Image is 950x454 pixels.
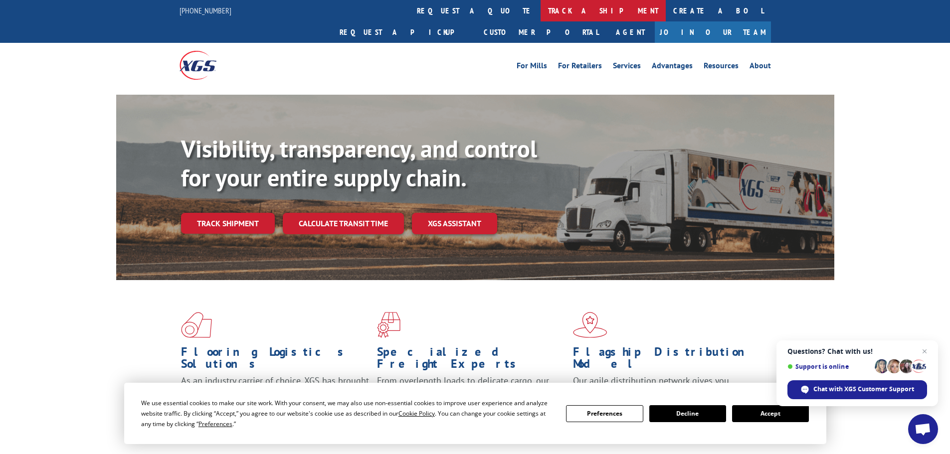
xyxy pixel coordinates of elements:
button: Preferences [566,405,643,422]
div: Open chat [908,414,938,444]
div: Chat with XGS Customer Support [787,380,927,399]
a: Services [613,62,641,73]
span: Questions? Chat with us! [787,347,927,355]
img: xgs-icon-total-supply-chain-intelligence-red [181,312,212,338]
span: Preferences [198,420,232,428]
span: Chat with XGS Customer Support [813,385,914,394]
span: Cookie Policy [398,409,435,418]
a: For Retailers [558,62,602,73]
span: Close chat [919,345,931,357]
a: Agent [606,21,655,43]
img: xgs-icon-flagship-distribution-model-red [573,312,607,338]
img: xgs-icon-focused-on-flooring-red [377,312,400,338]
a: Track shipment [181,213,275,234]
b: Visibility, transparency, and control for your entire supply chain. [181,133,537,193]
h1: Flooring Logistics Solutions [181,346,370,375]
h1: Flagship Distribution Model [573,346,761,375]
h1: Specialized Freight Experts [377,346,566,375]
a: Calculate transit time [283,213,404,234]
a: Join Our Team [655,21,771,43]
div: Cookie Consent Prompt [124,383,826,444]
button: Decline [649,405,726,422]
div: We use essential cookies to make our site work. With your consent, we may also use non-essential ... [141,398,554,429]
span: Our agile distribution network gives you nationwide inventory management on demand. [573,375,757,398]
span: As an industry carrier of choice, XGS has brought innovation and dedication to flooring logistics... [181,375,369,410]
a: [PHONE_NUMBER] [180,5,231,15]
a: Customer Portal [476,21,606,43]
p: From overlength loads to delicate cargo, our experienced staff knows the best way to move your fr... [377,375,566,419]
a: XGS ASSISTANT [412,213,497,234]
a: Resources [704,62,739,73]
a: For Mills [517,62,547,73]
a: Request a pickup [332,21,476,43]
button: Accept [732,405,809,422]
a: Advantages [652,62,693,73]
a: About [750,62,771,73]
span: Support is online [787,363,871,370]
